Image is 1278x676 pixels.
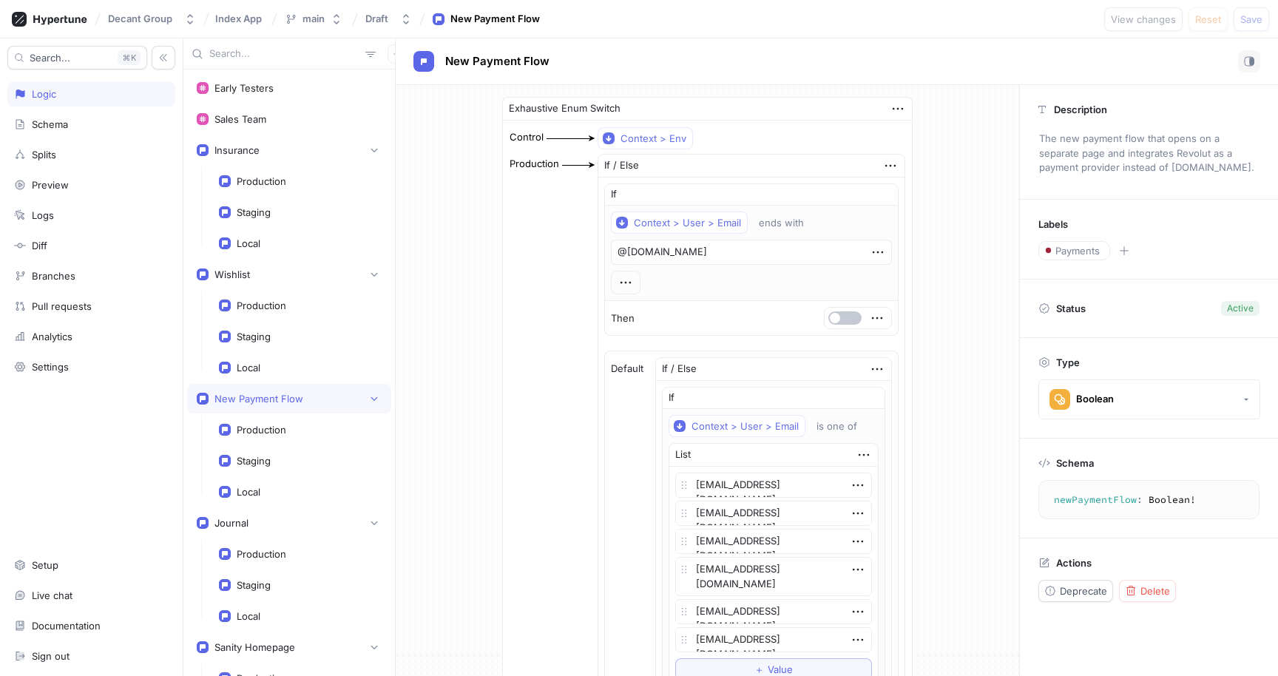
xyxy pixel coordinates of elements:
div: New Payment Flow [450,12,540,27]
div: Setup [32,559,58,571]
button: Boolean [1038,379,1260,419]
div: Active [1227,302,1254,315]
span: Reset [1195,15,1221,24]
p: Labels [1038,218,1068,230]
div: Context > User > Email [634,217,741,229]
span: Delete [1140,587,1170,595]
div: Diff [32,240,47,251]
button: Delete [1119,580,1176,602]
div: Production [237,424,286,436]
div: Local [237,610,260,622]
div: Boolean [1076,393,1114,405]
div: Preview [32,179,69,191]
div: Production [237,300,286,311]
a: Documentation [7,613,175,638]
div: Live chat [32,589,72,601]
input: Search... [209,47,359,61]
div: Control [510,130,544,145]
div: Local [237,237,260,249]
div: is one of [816,420,857,433]
div: K [118,50,141,65]
p: If [611,187,617,202]
div: Insurance [214,144,260,156]
div: Context > Env [621,132,686,145]
span: Payments [1055,246,1100,255]
div: Decant Group [108,13,172,25]
div: Logs [32,209,54,221]
button: Decant Group [102,7,202,31]
div: Exhaustive Enum Switch [509,101,621,116]
button: Draft [359,7,418,31]
span: Deprecate [1060,587,1107,595]
div: Documentation [32,620,101,632]
div: Staging [237,579,271,591]
textarea: [EMAIL_ADDRESS][DOMAIN_NAME] [675,627,872,652]
div: Analytics [32,331,72,342]
button: View changes [1104,7,1183,31]
div: Staging [237,206,271,218]
textarea: newPaymentFlow: Boolean! [1045,487,1253,513]
div: Production [510,157,559,172]
p: Status [1056,298,1086,319]
p: Default [611,362,643,376]
div: List [675,447,691,462]
div: Splits [32,149,56,160]
p: Actions [1056,557,1092,569]
div: Early Testers [214,82,274,94]
button: Payments [1038,241,1110,260]
button: Context > User > Email [611,212,748,234]
div: Logic [32,88,56,100]
button: Context > Env [598,127,693,149]
span: Value [768,665,793,674]
span: New Payment Flow [445,55,550,67]
button: is one of [810,415,879,437]
div: Sign out [32,650,70,662]
div: Draft [365,13,388,25]
button: Search...K [7,46,147,70]
p: Then [611,311,635,326]
div: Production [237,175,286,187]
div: main [302,13,325,25]
span: Save [1240,15,1262,24]
div: If / Else [604,158,639,173]
button: Deprecate [1038,580,1113,602]
div: ends with [759,217,804,229]
textarea: [EMAIL_ADDRESS][DOMAIN_NAME] [675,473,872,498]
div: Sanity Homepage [214,641,295,653]
button: Save [1234,7,1269,31]
div: Sales Team [214,113,266,125]
div: Schema [32,118,68,130]
p: Type [1056,356,1080,368]
div: Context > User > Email [692,420,799,433]
div: Branches [32,270,75,282]
p: Schema [1056,457,1094,469]
div: Production [237,548,286,560]
span: View changes [1111,15,1176,24]
div: New Payment Flow [214,393,303,405]
p: Description [1054,104,1107,115]
p: The new payment flow that opens on a separate page and integrates Revolut as a payment provider i... [1032,126,1265,180]
div: Pull requests [32,300,92,312]
span: Index App [215,13,262,24]
textarea: [EMAIL_ADDRESS][DOMAIN_NAME] [675,599,872,624]
span: Search... [30,53,70,62]
p: If [669,391,674,405]
div: Wishlist [214,268,250,280]
textarea: [EMAIL_ADDRESS][DOMAIN_NAME] [675,501,872,526]
div: If / Else [662,362,697,376]
button: main [279,7,348,31]
button: ends with [752,212,825,234]
div: Local [237,486,260,498]
button: Context > User > Email [669,415,805,437]
div: Staging [237,331,271,342]
div: Staging [237,455,271,467]
textarea: [EMAIL_ADDRESS][DOMAIN_NAME] [675,529,872,554]
textarea: [EMAIL_ADDRESS][DOMAIN_NAME] [675,557,872,596]
div: Settings [32,361,69,373]
div: Local [237,362,260,374]
span: ＋ [754,665,764,674]
div: Journal [214,517,248,529]
textarea: @[DOMAIN_NAME] [611,240,892,265]
button: Reset [1189,7,1228,31]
